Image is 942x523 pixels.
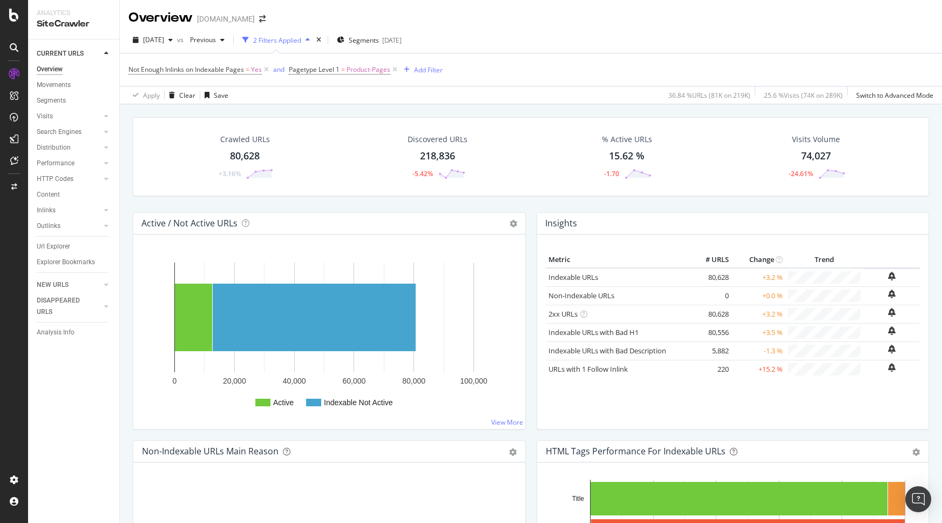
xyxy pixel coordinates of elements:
[888,345,896,353] div: bell-plus
[37,79,112,91] a: Movements
[37,111,101,122] a: Visits
[801,149,831,163] div: 74,027
[912,448,920,456] div: gear
[548,291,614,300] a: Non-Indexable URLs
[37,111,53,122] div: Visits
[37,279,101,291] a: NEW URLS
[142,252,517,420] svg: A chart.
[37,189,112,200] a: Content
[731,360,785,378] td: +15.2 %
[888,308,896,317] div: bell-plus
[731,323,785,341] td: +3.5 %
[219,169,241,178] div: +3.16%
[37,79,71,91] div: Movements
[852,86,933,104] button: Switch to Advanced Mode
[888,290,896,298] div: bell-plus
[888,326,896,335] div: bell-plus
[37,48,84,59] div: CURRENT URLS
[37,158,74,169] div: Performance
[688,305,731,323] td: 80,628
[37,64,63,75] div: Overview
[341,65,345,74] span: =
[165,86,195,104] button: Clear
[186,31,229,49] button: Previous
[905,486,931,512] div: Open Intercom Messenger
[273,64,284,75] button: and
[789,169,813,178] div: -24.61%
[37,18,111,30] div: SiteCrawler
[142,446,279,457] div: Non-Indexable URLs Main Reason
[37,295,101,318] a: DISAPPEARED URLS
[548,327,639,337] a: Indexable URLs with Bad H1
[251,62,262,77] span: Yes
[37,126,101,138] a: Search Engines
[37,279,69,291] div: NEW URLS
[764,91,843,100] div: 25.6 % Visits ( 74K on 289K )
[399,63,443,76] button: Add Filter
[37,220,101,232] a: Outlinks
[602,134,652,145] div: % Active URLs
[731,252,785,268] th: Change
[491,418,523,427] a: View More
[688,268,731,287] td: 80,628
[37,126,82,138] div: Search Engines
[688,360,731,378] td: 220
[792,134,840,145] div: Visits Volume
[230,149,260,163] div: 80,628
[37,241,70,252] div: Url Explorer
[37,9,111,18] div: Analytics
[349,36,379,45] span: Segments
[273,398,294,407] text: Active
[548,309,578,319] a: 2xx URLs
[402,377,425,385] text: 80,000
[510,220,517,227] i: Options
[888,272,896,280] div: bell-plus
[548,346,666,356] a: Indexable URLs with Bad Description
[668,91,750,100] div: 36.84 % URLs ( 81K on 219K )
[347,62,390,77] span: Product-Pages
[888,363,896,372] div: bell-plus
[546,252,688,268] th: Metric
[37,158,101,169] a: Performance
[37,95,66,106] div: Segments
[856,91,933,100] div: Switch to Advanced Mode
[548,364,628,374] a: URLs with 1 Follow Inlink
[223,377,246,385] text: 20,000
[37,241,112,252] a: Url Explorer
[200,86,228,104] button: Save
[37,327,112,338] a: Analysis Info
[128,9,193,27] div: Overview
[414,65,443,75] div: Add Filter
[128,86,160,104] button: Apply
[731,268,785,287] td: +3.2 %
[460,377,487,385] text: 100,000
[37,257,95,268] div: Explorer Bookmarks
[37,327,74,338] div: Analysis Info
[572,495,584,502] text: Title
[37,48,101,59] a: CURRENT URLS
[253,36,301,45] div: 2 Filters Applied
[545,216,577,231] h4: Insights
[37,142,71,153] div: Distribution
[731,286,785,305] td: +0.0 %
[37,189,60,200] div: Content
[333,31,406,49] button: Segments[DATE]
[214,91,228,100] div: Save
[785,252,863,268] th: Trend
[220,134,270,145] div: Crawled URLs
[173,377,177,385] text: 0
[37,220,60,232] div: Outlinks
[128,31,177,49] button: [DATE]
[197,14,255,24] div: [DOMAIN_NAME]
[314,35,323,45] div: times
[37,142,101,153] a: Distribution
[604,169,619,178] div: -1.70
[37,257,112,268] a: Explorer Bookmarks
[382,36,402,45] div: [DATE]
[412,169,433,178] div: -5.42%
[420,149,455,163] div: 218,836
[688,323,731,341] td: 80,556
[688,252,731,268] th: # URLS
[289,65,340,74] span: Pagetype Level 1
